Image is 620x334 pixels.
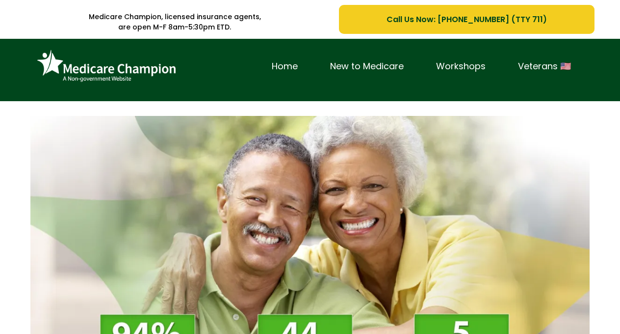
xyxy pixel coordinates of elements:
img: Brand Logo [33,46,180,86]
a: Veterans 🇺🇸 [502,59,587,74]
p: are open M-F 8am-5:30pm ETD. [26,22,324,32]
a: New to Medicare [314,59,420,74]
a: Call Us Now: 1-833-823-1990 (TTY 711) [339,5,594,34]
a: Workshops [420,59,502,74]
p: Medicare Champion, licensed insurance agents, [26,12,324,22]
span: Call Us Now: [PHONE_NUMBER] (TTY 711) [387,13,547,26]
a: Home [256,59,314,74]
